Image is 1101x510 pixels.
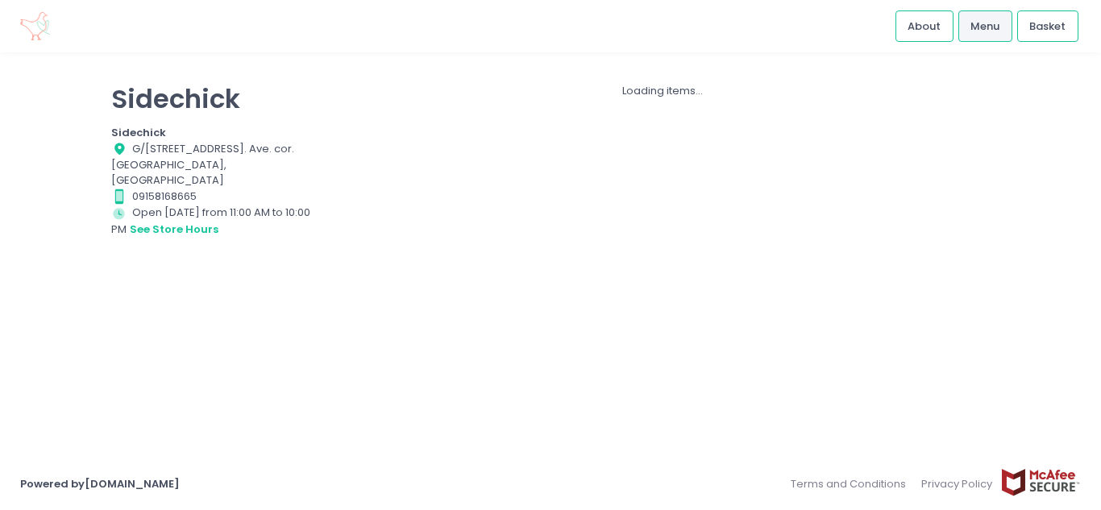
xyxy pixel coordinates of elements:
a: Powered by[DOMAIN_NAME] [20,476,180,491]
span: About [908,19,941,35]
b: Sidechick [111,125,166,140]
div: 09158168665 [111,189,316,205]
span: Basket [1029,19,1066,35]
a: Terms and Conditions [791,468,914,500]
a: About [895,10,954,41]
div: G/[STREET_ADDRESS]. Ave. cor. [GEOGRAPHIC_DATA], [GEOGRAPHIC_DATA] [111,141,316,189]
button: see store hours [129,221,219,238]
a: Privacy Policy [914,468,1001,500]
img: mcafee-secure [1000,468,1081,496]
p: Sidechick [111,83,316,114]
a: Menu [958,10,1012,41]
div: Loading items... [336,83,990,99]
img: logo [20,12,50,40]
div: Open [DATE] from 11:00 AM to 10:00 PM [111,205,316,238]
span: Menu [970,19,999,35]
